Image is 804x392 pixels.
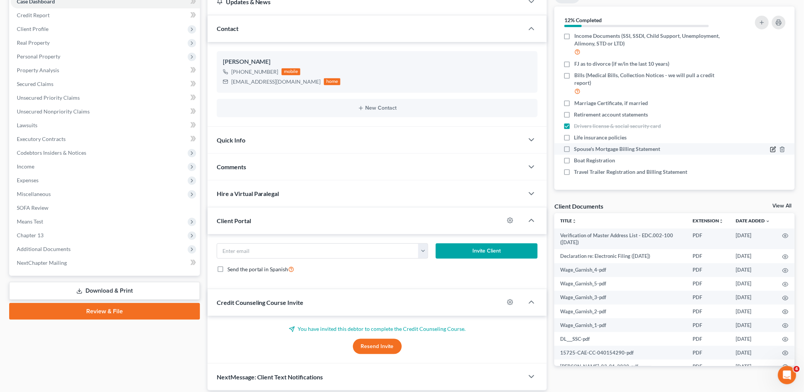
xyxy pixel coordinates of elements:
p: You have invited this debtor to complete the Credit Counseling Course. [217,325,538,333]
i: expand_more [766,219,770,224]
a: Titleunfold_more [561,218,577,224]
a: Extensionunfold_more [693,218,724,224]
span: Quick Info [217,136,245,144]
span: NextChapter Mailing [17,259,67,266]
button: Resend Invite [353,339,402,354]
td: Wage_Garnish_2-pdf [554,305,687,318]
span: Drivers license & social security card [574,122,661,130]
td: PDF [687,360,730,373]
td: PDF [687,332,730,346]
span: Credit Report [17,12,50,18]
span: Boat Registration [574,157,615,164]
span: Send the portal in Spanish [227,266,288,272]
span: NextMessage: Client Text Notifications [217,373,323,381]
div: home [324,78,341,85]
a: Lawsuits [11,118,200,132]
span: Unsecured Priority Claims [17,94,80,101]
span: Life insurance policies [574,134,627,141]
span: Secured Claims [17,81,53,87]
td: [DATE] [730,318,777,332]
td: [DATE] [730,277,777,291]
td: [DATE] [730,263,777,277]
span: Real Property [17,39,50,46]
a: View All [773,203,792,209]
a: Secured Claims [11,77,200,91]
span: Income Documents (SSI, SSDI, Child Support, Unemployment, Alimony, STD or LTD) [574,32,728,47]
span: Marriage Certificate, if married [574,99,648,107]
td: [DATE] [730,291,777,305]
td: PDF [687,263,730,277]
a: NextChapter Mailing [11,256,200,270]
a: Credit Report [11,8,200,22]
span: Lawsuits [17,122,37,128]
i: unfold_more [572,219,577,224]
button: New Contact [223,105,532,111]
td: [DATE] [730,228,777,249]
span: Income [17,163,34,170]
span: Hire a Virtual Paralegal [217,190,279,197]
span: Spouse's Mortgage Billing Statement [574,145,661,153]
i: unfold_more [719,219,724,224]
span: Means Test [17,218,43,225]
span: FJ as to divorce (if w/in the last 10 years) [574,60,669,68]
td: [PERSON_NAME]-03-01-2020-pdf [554,360,687,373]
span: Expenses [17,177,39,183]
button: Invite Client [436,243,538,259]
div: Client Documents [554,202,603,210]
span: Codebtors Insiders & Notices [17,149,86,156]
td: PDF [687,291,730,305]
td: PDF [687,249,730,263]
td: 15725-CAE-CC-040154290-pdf [554,346,687,360]
a: Unsecured Nonpriority Claims [11,105,200,118]
span: Bills (Medical Bills, Collection Notices - we will pull a credit report) [574,71,728,87]
td: [DATE] [730,249,777,263]
span: Client Portal [217,217,251,224]
td: Declaration re: Electronic Filing ([DATE]) [554,249,687,263]
span: Miscellaneous [17,191,51,197]
span: Retirement account statements [574,111,648,118]
span: Travel Trailer Registration and Billing Statement [574,168,688,176]
span: Comments [217,163,246,170]
td: PDF [687,228,730,249]
span: Executory Contracts [17,136,66,142]
a: SOFA Review [11,201,200,215]
span: Contact [217,25,238,32]
a: Date Added expand_more [736,218,770,224]
span: Credit Counseling Course Invite [217,299,304,306]
td: Wage_Garnish_1-pdf [554,318,687,332]
td: Wage_Garnish_5-pdf [554,277,687,291]
td: [DATE] [730,332,777,346]
td: [DATE] [730,305,777,318]
span: Unsecured Nonpriority Claims [17,108,90,115]
a: Download & Print [9,282,200,300]
span: Client Profile [17,26,48,32]
span: Property Analysis [17,67,59,73]
span: 4 [794,366,800,372]
span: SOFA Review [17,204,48,211]
a: Review & File [9,303,200,320]
td: [DATE] [730,360,777,373]
td: PDF [687,346,730,360]
strong: 12% Completed [564,17,602,23]
div: [PERSON_NAME] [223,57,532,66]
a: Unsecured Priority Claims [11,91,200,105]
div: [EMAIL_ADDRESS][DOMAIN_NAME] [231,78,321,86]
span: Additional Documents [17,246,71,252]
div: mobile [282,68,301,75]
td: PDF [687,305,730,318]
input: Enter email [217,244,419,258]
a: Executory Contracts [11,132,200,146]
td: PDF [687,277,730,291]
td: PDF [687,318,730,332]
iframe: Intercom live chat [778,366,796,384]
td: Verification of Master Address List - EDC.002-100 ([DATE]) [554,228,687,249]
div: [PHONE_NUMBER] [231,68,279,76]
td: DL___SSC-pdf [554,332,687,346]
a: Property Analysis [11,63,200,77]
span: Chapter 13 [17,232,44,238]
td: Wage_Garnish_3-pdf [554,291,687,305]
td: [DATE] [730,346,777,360]
span: Personal Property [17,53,60,60]
td: Wage_Garnish_4-pdf [554,263,687,277]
